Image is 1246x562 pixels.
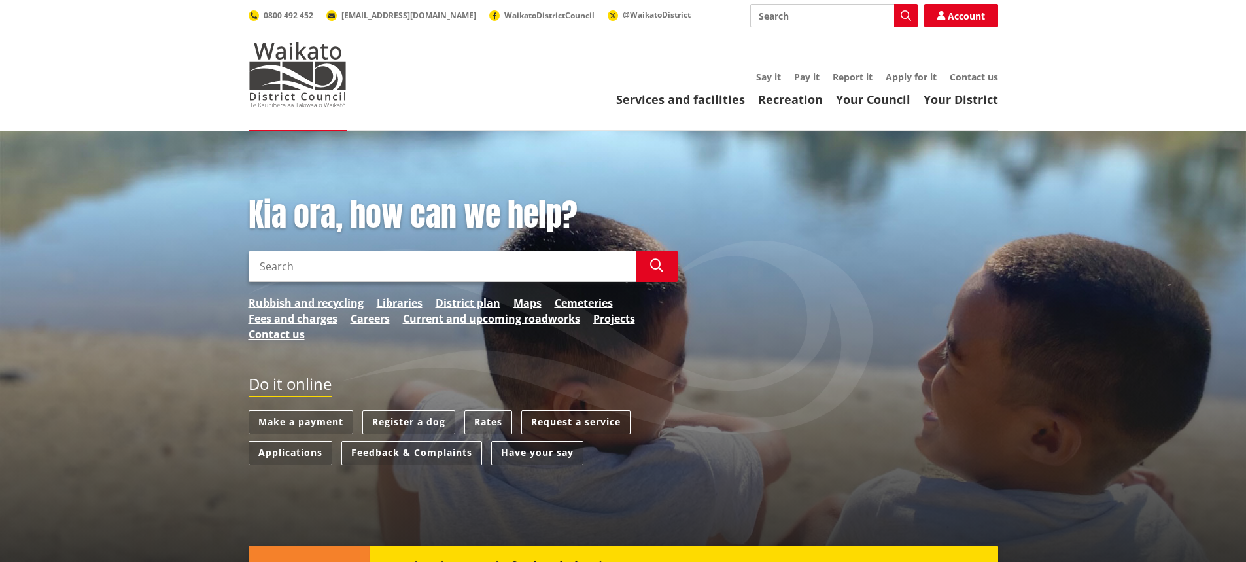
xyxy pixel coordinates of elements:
[491,441,583,465] a: Have your say
[758,92,823,107] a: Recreation
[924,4,998,27] a: Account
[249,196,678,234] h1: Kia ora, how can we help?
[264,10,313,21] span: 0800 492 452
[351,311,390,326] a: Careers
[249,251,636,282] input: Search input
[836,92,910,107] a: Your Council
[362,410,455,434] a: Register a dog
[593,311,635,326] a: Projects
[833,71,873,83] a: Report it
[249,42,347,107] img: Waikato District Council - Te Kaunihera aa Takiwaa o Waikato
[504,10,595,21] span: WaikatoDistrictCouncil
[341,10,476,21] span: [EMAIL_ADDRESS][DOMAIN_NAME]
[924,92,998,107] a: Your District
[249,441,332,465] a: Applications
[464,410,512,434] a: Rates
[377,295,423,311] a: Libraries
[249,311,337,326] a: Fees and charges
[521,410,631,434] a: Request a service
[623,9,691,20] span: @WaikatoDistrict
[341,441,482,465] a: Feedback & Complaints
[886,71,937,83] a: Apply for it
[436,295,500,311] a: District plan
[794,71,820,83] a: Pay it
[403,311,580,326] a: Current and upcoming roadworks
[750,4,918,27] input: Search input
[756,71,781,83] a: Say it
[326,10,476,21] a: [EMAIL_ADDRESS][DOMAIN_NAME]
[249,326,305,342] a: Contact us
[249,10,313,21] a: 0800 492 452
[249,410,353,434] a: Make a payment
[489,10,595,21] a: WaikatoDistrictCouncil
[555,295,613,311] a: Cemeteries
[249,295,364,311] a: Rubbish and recycling
[249,375,332,398] h2: Do it online
[513,295,542,311] a: Maps
[608,9,691,20] a: @WaikatoDistrict
[616,92,745,107] a: Services and facilities
[950,71,998,83] a: Contact us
